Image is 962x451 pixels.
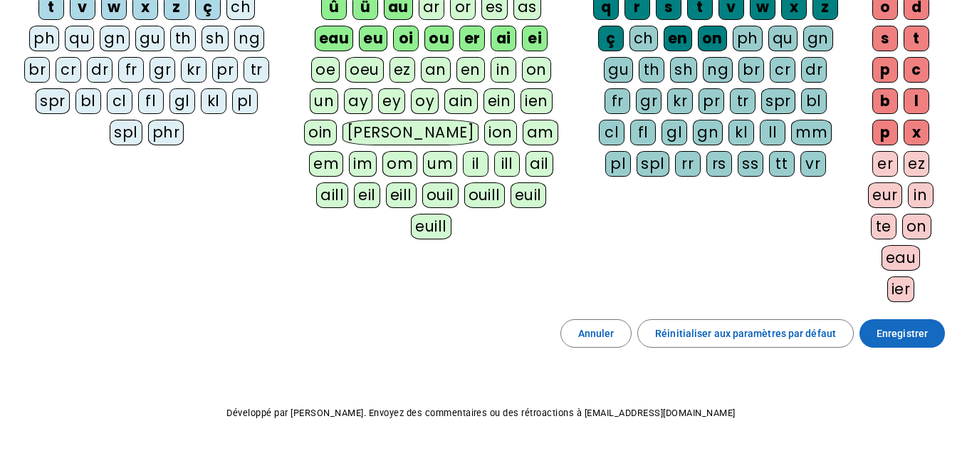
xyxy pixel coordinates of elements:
[309,151,343,177] div: em
[630,120,656,145] div: fl
[872,57,898,83] div: p
[877,325,928,342] span: Enregistrer
[343,120,479,145] div: [PERSON_NAME]
[135,26,164,51] div: gu
[483,88,516,114] div: ein
[345,57,384,83] div: oeu
[344,88,372,114] div: ay
[675,151,701,177] div: rr
[902,214,931,239] div: on
[494,151,520,177] div: ill
[181,57,206,83] div: kr
[421,57,451,83] div: an
[521,88,553,114] div: ien
[304,120,337,145] div: oin
[444,88,478,114] div: ain
[463,151,488,177] div: il
[706,151,732,177] div: rs
[424,26,454,51] div: ou
[56,57,81,83] div: cr
[310,88,338,114] div: un
[629,26,658,51] div: ch
[578,325,615,342] span: Annuler
[359,26,387,51] div: eu
[36,88,70,114] div: spr
[526,151,553,177] div: ail
[170,26,196,51] div: th
[598,26,624,51] div: ç
[11,405,951,422] p: Développé par [PERSON_NAME]. Envoyez des commentaires ou des rétroactions à [EMAIL_ADDRESS][DOMAI...
[65,26,94,51] div: qu
[244,57,269,83] div: tr
[311,57,340,83] div: oe
[733,26,763,51] div: ph
[491,57,516,83] div: in
[87,57,113,83] div: dr
[693,120,723,145] div: gn
[770,57,795,83] div: cr
[871,214,896,239] div: te
[882,245,921,271] div: eau
[150,57,175,83] div: gr
[664,26,692,51] div: en
[859,319,945,348] button: Enregistrer
[637,319,854,348] button: Réinitialiser aux paramètres par défaut
[655,325,836,342] span: Réinitialiser aux paramètres par défaut
[904,120,929,145] div: x
[769,151,795,177] div: tt
[738,151,763,177] div: ss
[411,88,439,114] div: oy
[423,151,457,177] div: um
[29,26,59,51] div: ph
[904,26,929,51] div: t
[138,88,164,114] div: fl
[730,88,756,114] div: tr
[800,151,826,177] div: vr
[738,57,764,83] div: br
[887,276,915,302] div: ier
[639,57,664,83] div: th
[599,120,624,145] div: cl
[801,88,827,114] div: bl
[760,120,785,145] div: ll
[234,26,264,51] div: ng
[698,26,727,51] div: on
[604,57,633,83] div: gu
[382,151,417,177] div: om
[484,120,517,145] div: ion
[560,319,632,348] button: Annuler
[110,120,142,145] div: spl
[411,214,451,239] div: euill
[872,151,898,177] div: er
[75,88,101,114] div: bl
[316,182,348,208] div: aill
[605,88,630,114] div: fr
[728,120,754,145] div: kl
[791,120,832,145] div: mm
[670,57,697,83] div: sh
[232,88,258,114] div: pl
[393,26,419,51] div: oi
[868,182,902,208] div: eur
[107,88,132,114] div: cl
[904,88,929,114] div: l
[464,182,505,208] div: ouill
[491,26,516,51] div: ai
[637,151,669,177] div: spl
[904,151,929,177] div: ez
[522,26,548,51] div: ei
[523,120,558,145] div: am
[422,182,459,208] div: ouil
[378,88,405,114] div: ey
[201,88,226,114] div: kl
[386,182,417,208] div: eill
[803,26,833,51] div: gn
[202,26,229,51] div: sh
[761,88,795,114] div: spr
[662,120,687,145] div: gl
[315,26,354,51] div: eau
[699,88,724,114] div: pr
[349,151,377,177] div: im
[148,120,184,145] div: phr
[801,57,827,83] div: dr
